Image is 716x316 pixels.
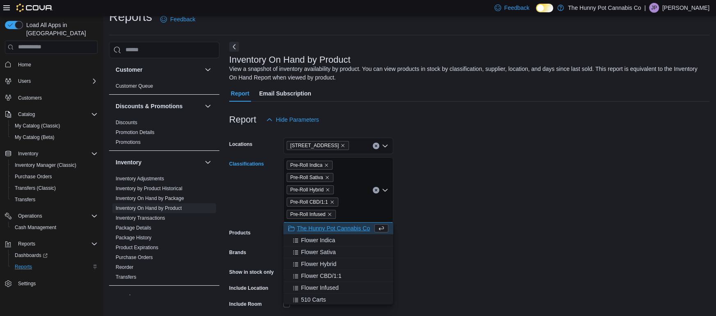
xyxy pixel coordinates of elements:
[15,93,98,103] span: Customers
[116,102,201,110] button: Discounts & Promotions
[287,185,334,194] span: Pre-Roll Hybrid
[116,175,164,182] span: Inventory Adjustments
[649,3,659,13] div: Jason Polizzi
[283,294,393,306] button: 510 Carts
[116,196,184,201] a: Inventory On Hand by Package
[373,143,379,149] button: Clear input
[15,149,41,159] button: Inventory
[15,278,98,289] span: Settings
[109,118,219,150] div: Discounts & Promotions
[287,173,333,182] span: Pre-Roll Sativa
[301,272,342,280] span: Flower CBD/1:1
[8,261,101,273] button: Reports
[2,59,101,70] button: Home
[15,211,46,221] button: Operations
[116,139,141,145] a: Promotions
[18,61,31,68] span: Home
[11,195,39,205] a: Transfers
[301,296,326,304] span: 510 Carts
[116,83,153,89] a: Customer Queue
[327,212,332,217] button: Remove Pre-Roll Infused from selection in this group
[229,249,246,256] label: Brands
[2,92,101,104] button: Customers
[283,223,393,234] button: The Hunny Pot Cannabis Co
[2,210,101,222] button: Operations
[276,116,319,124] span: Hide Parameters
[11,223,98,232] span: Cash Management
[301,284,339,292] span: Flower Infused
[290,161,323,169] span: Pre-Roll Indica
[644,3,646,13] p: |
[18,111,35,118] span: Catalog
[283,246,393,258] button: Flower Sativa
[15,224,56,231] span: Cash Management
[340,143,345,148] button: Remove 145 Silver Reign Dr from selection in this group
[297,224,370,232] span: The Hunny Pot Cannabis Co
[15,239,39,249] button: Reports
[116,264,133,270] a: Reorder
[15,264,32,270] span: Reports
[116,205,182,211] a: Inventory On Hand by Product
[203,157,213,167] button: Inventory
[203,65,213,75] button: Customer
[15,76,98,86] span: Users
[287,141,349,150] span: 145 Silver Reign Dr
[15,59,98,70] span: Home
[8,159,101,171] button: Inventory Manager (Classic)
[330,200,335,205] button: Remove Pre-Roll CBD/1:1 from selection in this group
[229,301,262,307] label: Include Room
[382,143,388,149] button: Open list of options
[2,75,101,87] button: Users
[116,119,137,126] span: Discounts
[536,4,553,12] input: Dark Mode
[263,111,322,128] button: Hide Parameters
[11,121,98,131] span: My Catalog (Classic)
[116,293,201,301] button: Loyalty
[23,21,98,37] span: Load All Apps in [GEOGRAPHIC_DATA]
[116,195,184,202] span: Inventory On Hand by Package
[15,162,76,168] span: Inventory Manager (Classic)
[11,172,55,182] a: Purchase Orders
[116,66,201,74] button: Customer
[283,270,393,282] button: Flower CBD/1:1
[382,187,388,193] button: Close list of options
[11,250,51,260] a: Dashboards
[15,123,60,129] span: My Catalog (Classic)
[116,235,151,241] a: Package History
[229,230,251,236] label: Products
[11,132,98,142] span: My Catalog (Beta)
[2,238,101,250] button: Reports
[116,120,137,125] a: Discounts
[568,3,641,13] p: The Hunny Pot Cannabis Co
[116,129,155,136] span: Promotion Details
[5,55,98,311] nav: Complex example
[15,93,45,103] a: Customers
[15,211,98,221] span: Operations
[116,158,201,166] button: Inventory
[116,274,136,280] a: Transfers
[290,186,324,194] span: Pre-Roll Hybrid
[157,11,198,27] a: Feedback
[2,109,101,120] button: Catalog
[287,210,336,219] span: Pre-Roll Infused
[301,236,335,244] span: Flower Indica
[259,85,311,102] span: Email Subscription
[18,241,35,247] span: Reports
[18,150,38,157] span: Inventory
[116,130,155,135] a: Promotion Details
[290,141,339,150] span: [STREET_ADDRESS]
[116,254,153,261] span: Purchase Orders
[116,176,164,182] a: Inventory Adjustments
[16,4,53,12] img: Cova
[15,109,98,119] span: Catalog
[8,120,101,132] button: My Catalog (Classic)
[15,185,56,191] span: Transfers (Classic)
[290,173,323,182] span: Pre-Roll Sativa
[11,132,58,142] a: My Catalog (Beta)
[229,65,705,82] div: View a snapshot of inventory availability by product. You can view products in stock by classific...
[301,260,336,268] span: Flower Hybrid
